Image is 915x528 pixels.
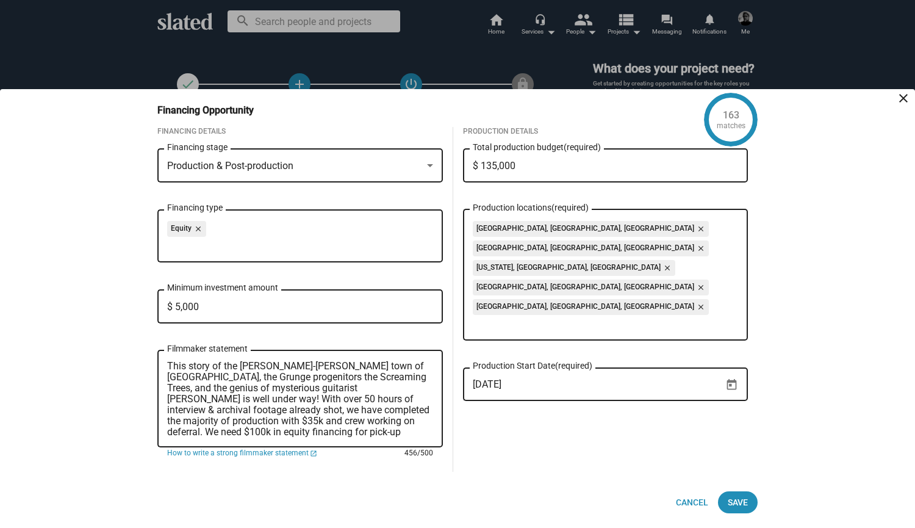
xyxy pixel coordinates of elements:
[473,280,709,295] mat-chip: [GEOGRAPHIC_DATA], [GEOGRAPHIC_DATA], [GEOGRAPHIC_DATA]
[157,127,443,137] div: Financing Details
[167,160,293,172] span: Production & Post-production
[463,127,748,137] div: Production Details
[721,374,742,396] button: Open calendar
[167,221,206,237] mat-chip: Equity
[666,491,718,513] button: Cancel
[473,299,709,315] mat-chip: [GEOGRAPHIC_DATA], [GEOGRAPHIC_DATA], [GEOGRAPHIC_DATA]
[694,243,705,254] mat-icon: close
[473,260,675,276] mat-chip: [US_STATE], [GEOGRAPHIC_DATA], [GEOGRAPHIC_DATA]
[717,121,745,131] div: matches
[896,91,911,106] mat-icon: close
[473,240,709,256] mat-chip: [GEOGRAPHIC_DATA], [GEOGRAPHIC_DATA], [GEOGRAPHIC_DATA]
[718,491,758,513] button: Save
[192,223,203,234] mat-icon: close
[728,491,748,513] span: Save
[694,223,705,234] mat-icon: close
[167,449,317,458] a: How to write a strong filmmaker statement
[157,104,271,117] h3: Financing Opportunity
[676,491,708,513] span: Cancel
[404,449,433,458] mat-hint: 456/500
[310,450,317,457] mat-icon: launch
[167,449,309,458] span: How to write a strong filmmaker statement
[473,221,709,237] mat-chip: [GEOGRAPHIC_DATA], [GEOGRAPHIC_DATA], [GEOGRAPHIC_DATA]
[694,302,705,313] mat-icon: close
[723,109,739,121] div: 163
[661,262,672,273] mat-icon: close
[694,282,705,293] mat-icon: close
